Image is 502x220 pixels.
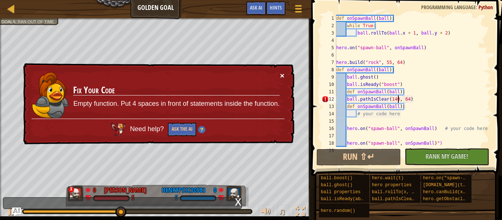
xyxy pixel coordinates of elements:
[316,149,401,166] button: Run ⇧↵
[322,140,336,147] div: 18
[476,4,478,11] span: :
[322,147,336,154] div: 19
[289,1,308,19] button: Show game menu
[12,208,21,216] button: Ask AI
[279,206,286,217] span: ♫
[293,205,308,220] button: Toggle fullscreen
[322,103,336,110] div: 13
[235,198,241,205] div: x
[322,81,336,88] div: 10
[73,84,280,97] h3: Fix Your Code
[73,98,280,111] p: Empty function. Put 4 spaces in front of statements inside the function.
[322,95,336,103] div: 12
[322,132,336,140] div: 17
[68,187,74,192] div: x
[421,4,476,11] span: Programming language
[110,122,125,136] img: AI
[280,73,285,81] button: ×
[167,123,196,137] button: Ask the AI
[372,176,404,181] span: hero.wait(t)
[175,195,178,202] div: 5
[423,190,473,195] span: hero.canBuild(x, y)
[423,176,487,181] span: hero.on("spawn-ball", f)
[197,126,205,134] img: Hint
[209,185,216,192] div: 0
[322,22,336,29] div: 2
[226,186,242,201] img: thang_avatar_frame.png
[372,190,417,195] span: ball.rollTo(x, y)
[322,88,336,95] div: 11
[322,66,336,73] div: 8
[372,183,412,188] span: hero properties
[1,19,15,24] span: Goals
[322,73,336,81] div: 9
[372,196,430,202] span: ball.pathIsClear(x, y)
[426,152,468,161] span: Rank My Game!
[277,205,290,220] button: ♫
[93,185,100,192] div: 0
[322,37,336,44] div: 4
[4,205,18,220] button: Ctrl + P: Play
[423,183,489,188] span: [DOMAIN_NAME](type, x, y)
[321,208,355,213] span: hero.random()
[322,44,336,51] div: 5
[18,19,54,24] span: Ran out of time
[321,176,352,181] span: ball.boost()
[321,183,352,188] span: ball.ghost()
[322,51,336,59] div: 6
[478,4,493,11] span: Python
[322,59,336,66] div: 7
[32,70,69,117] img: duck_anya2.png
[132,195,135,202] div: 5
[259,205,273,220] button: Adjust volume
[322,29,336,37] div: 3
[321,190,361,195] span: ball properties
[321,196,376,202] span: ball.isReady(ability)
[104,185,147,195] div: [PERSON_NAME]
[129,125,165,133] span: Need help?
[322,125,336,132] div: 16
[15,19,18,24] span: :
[270,4,282,11] span: Hints
[423,196,487,202] span: hero.getObstacleAt(x, y)
[250,4,262,11] span: Ask AI
[322,118,336,125] div: 15
[246,1,266,15] button: Ask AI
[162,185,205,195] div: HenryP53230583
[322,110,336,118] div: 14
[68,186,84,201] img: thang_avatar_frame.png
[405,148,489,165] button: Rank My Game!
[322,15,336,22] div: 1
